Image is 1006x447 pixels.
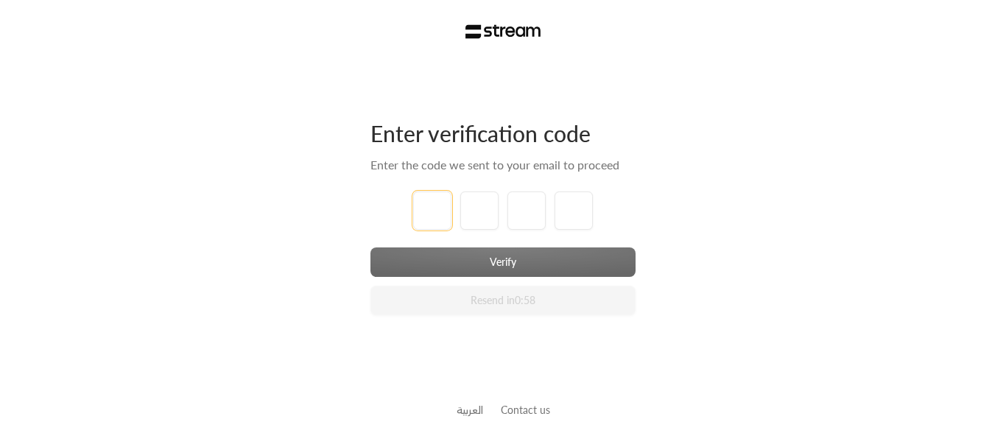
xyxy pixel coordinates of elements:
button: Contact us [501,402,550,418]
div: Enter verification code [370,119,636,147]
a: Contact us [501,404,550,416]
a: العربية [457,396,483,423]
img: Stream Logo [465,24,541,39]
div: Enter the code we sent to your email to proceed [370,156,636,174]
